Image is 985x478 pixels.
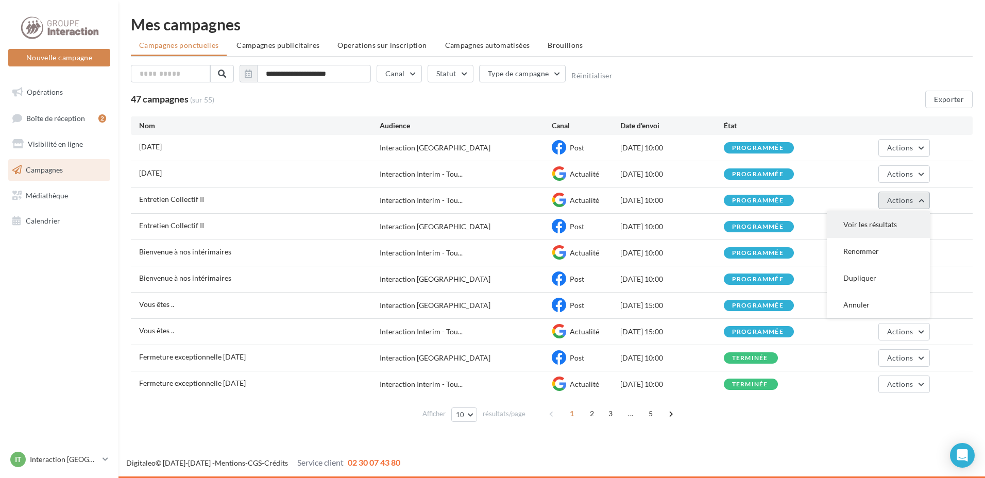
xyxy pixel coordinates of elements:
div: [DATE] 10:00 [620,274,723,284]
span: Post [570,353,584,362]
div: programmée [732,224,784,230]
button: Type de campagne [479,65,566,82]
span: Fermeture exceptionnelle 15 Août 2025 [139,379,246,387]
span: Campagnes publicitaires [236,41,319,49]
span: Fermeture exceptionnelle 15 Août 2025 [139,352,246,361]
span: Interaction Interim - Tou... [380,169,463,179]
span: Actualité [570,327,599,336]
a: Médiathèque [6,185,112,207]
a: Digitaleo [126,458,156,467]
span: Operations sur inscription [337,41,427,49]
div: 2 [98,114,106,123]
button: 10 [451,407,478,422]
span: Bienvenue à nos intérimaires [139,274,231,282]
span: Actualité [570,169,599,178]
div: [DATE] 10:00 [620,353,723,363]
div: Mes campagnes [131,16,973,32]
button: Réinitialiser [571,72,613,80]
div: terminée [732,355,768,362]
a: Calendrier [6,210,112,232]
span: Campagnes automatisées [445,41,530,49]
span: Service client [297,457,344,467]
button: Dupliquer [827,265,930,292]
span: Vous êtes .. [139,326,174,335]
button: Exporter [925,91,973,108]
div: [DATE] 10:00 [620,143,723,153]
div: Interaction [GEOGRAPHIC_DATA] [380,353,490,363]
div: Interaction [GEOGRAPHIC_DATA] [380,143,490,153]
span: Actualité [570,248,599,257]
span: Entretien Collectif II [139,195,204,203]
button: Actions [878,139,930,157]
div: [DATE] 10:00 [620,195,723,206]
button: Actions [878,192,930,209]
span: Actions [887,143,913,152]
a: Crédits [264,458,288,467]
span: Actualité [570,380,599,388]
span: Visibilité en ligne [28,140,83,148]
div: Canal [552,121,620,131]
span: Calendrier [26,216,60,225]
button: Actions [878,165,930,183]
div: [DATE] 15:00 [620,300,723,311]
span: Actualité [570,196,599,204]
span: Brouillons [548,41,583,49]
span: 2 [584,405,600,422]
div: programmée [732,302,784,309]
div: programmée [732,145,784,151]
button: Actions [878,349,930,367]
span: Vous êtes .. [139,300,174,309]
span: Opérations [27,88,63,96]
div: [DATE] 15:00 [620,327,723,337]
div: programmée [732,250,784,257]
span: Campagnes [26,165,63,174]
span: 47 campagnes [131,93,189,105]
a: Opérations [6,81,112,103]
span: Médiathèque [26,191,68,199]
div: programmée [732,171,784,178]
div: Interaction [GEOGRAPHIC_DATA] [380,300,490,311]
button: Nouvelle campagne [8,49,110,66]
div: terminée [732,381,768,388]
span: ... [622,405,639,422]
div: État [724,121,827,131]
span: Actions [887,169,913,178]
span: 3 [602,405,619,422]
span: © [DATE]-[DATE] - - - [126,458,400,467]
span: Interaction Interim - Tou... [380,248,463,258]
div: Audience [380,121,552,131]
div: [DATE] 10:00 [620,169,723,179]
span: Post [570,222,584,231]
span: Rentrée scolaire 2025 [139,142,162,151]
span: 10 [456,411,465,419]
a: Mentions [215,458,245,467]
button: Statut [428,65,473,82]
p: Interaction [GEOGRAPHIC_DATA] [30,454,98,465]
div: programmée [732,329,784,335]
button: Voir les résultats [827,211,930,238]
div: Open Intercom Messenger [950,443,975,468]
span: Actions [887,353,913,362]
a: CGS [248,458,262,467]
div: Date d'envoi [620,121,723,131]
span: Interaction Interim - Tou... [380,195,463,206]
span: Post [570,301,584,310]
a: Campagnes [6,159,112,181]
span: Actions [887,380,913,388]
span: 5 [642,405,659,422]
span: 02 30 07 43 80 [348,457,400,467]
div: Nom [139,121,380,131]
span: Entretien Collectif II [139,221,204,230]
div: programmée [732,197,784,204]
span: Actions [887,196,913,204]
span: Bienvenue à nos intérimaires [139,247,231,256]
span: résultats/page [483,409,525,419]
span: (sur 55) [190,95,214,105]
div: [DATE] 10:00 [620,379,723,389]
div: Interaction [GEOGRAPHIC_DATA] [380,221,490,232]
div: programmée [732,276,784,283]
span: Rentrée scolaire 2025 [139,168,162,177]
span: Actions [887,327,913,336]
span: Interaction Interim - Tou... [380,379,463,389]
span: 1 [564,405,580,422]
